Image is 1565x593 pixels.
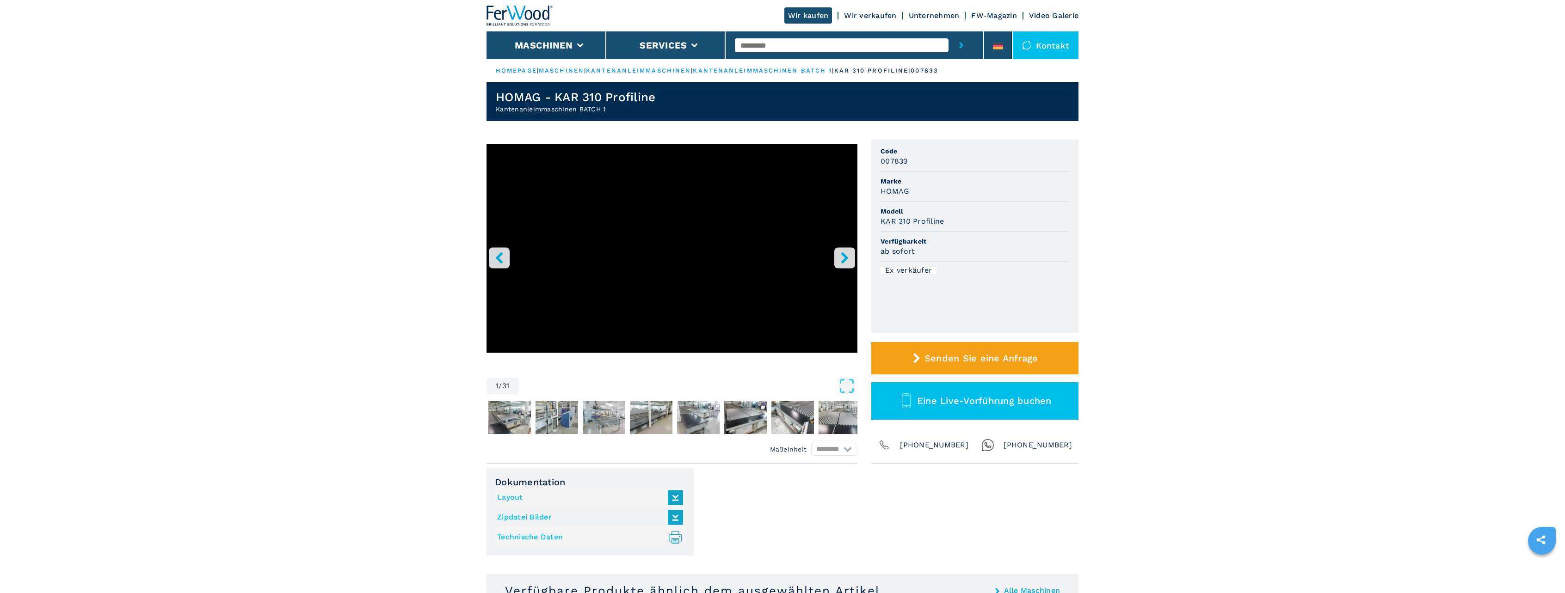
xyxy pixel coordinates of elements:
[881,246,915,257] h3: ab sofort
[497,510,678,525] a: Zipdatei Bilder
[844,11,896,20] a: Wir verkaufen
[871,342,1078,374] button: Senden Sie eine Anfrage
[924,353,1038,364] span: Senden Sie eine Anfrage
[534,399,580,436] button: Go to Slide 3
[677,401,720,434] img: baa86c1f693e1358b6fbd35d8adf7ef9
[881,216,944,226] h3: KAR 310 Profiline
[487,399,533,436] button: Go to Slide 2
[497,530,678,545] a: Technische Daten
[834,247,855,268] button: right-button
[583,401,625,434] img: 6bebcffffa4e3c4f014721cc9b0b0b2a
[900,439,968,452] span: [PHONE_NUMBER]
[1004,439,1072,452] span: [PHONE_NUMBER]
[584,67,586,74] span: |
[909,11,960,20] a: Unternehmen
[521,378,855,394] button: Open Fullscreen
[502,382,510,390] span: 31
[817,399,863,436] button: Go to Slide 9
[496,382,499,390] span: 1
[487,399,857,436] nav: Thumbnail Navigation
[496,67,537,74] a: HOMEPAGE
[819,401,861,434] img: a3df732c408754976559de7c0b07762e
[832,67,834,74] span: |
[693,67,832,74] a: kantenanleimmaschinen batch 1
[911,67,938,75] p: 007833
[722,399,769,436] button: Go to Slide 7
[487,144,857,368] div: Go to Slide 1
[496,104,655,114] h2: Kantenanleimmaschinen BATCH 1
[881,267,937,274] div: Ex verkäufer
[499,382,502,390] span: /
[881,177,1069,186] span: Marke
[495,477,685,488] span: Dokumentation
[981,439,994,452] img: Whatsapp
[497,490,678,505] a: Layout
[586,67,691,74] a: kantenanleimmaschinen
[628,399,674,436] button: Go to Slide 5
[770,445,807,454] em: Maßeinheit
[724,401,767,434] img: 35c5638f1a3d05181f671ecb1895b50b
[537,67,539,74] span: |
[771,401,814,434] img: faf74eca851c99114d8cc1d3bc4082b5
[770,399,816,436] button: Go to Slide 8
[488,401,531,434] img: 67de8788015ef9814bafe30b49884498
[515,40,573,51] button: Maschinen
[489,247,510,268] button: left-button
[1022,41,1031,50] img: Kontakt
[487,144,857,353] iframe: YouTube video player
[1529,528,1553,551] a: sharethis
[581,399,627,436] button: Go to Slide 4
[784,7,832,24] a: Wir kaufen
[949,31,974,59] button: submit-button
[1013,31,1078,59] div: Kontakt
[881,207,1069,216] span: Modell
[1029,11,1078,20] a: Video Galerie
[834,67,911,75] p: kar 310 profiline |
[487,6,553,26] img: Ferwood
[536,401,578,434] img: 29f12d8ca1083da9a7ebe064fed2c0a1
[881,237,1069,246] span: Verfügbarkeit
[878,439,891,452] img: Phone
[640,40,687,51] button: Services
[917,395,1052,406] span: Eine Live-Vorführung buchen
[496,90,655,104] h1: HOMAG - KAR 310 Profiline
[691,67,693,74] span: |
[630,401,672,434] img: 5286893d4e1217d860fd1dfd1911b0fa
[971,11,1017,20] a: FW-Magazin
[675,399,721,436] button: Go to Slide 6
[881,156,908,166] h3: 007833
[881,186,909,196] h3: HOMAG
[539,67,584,74] a: maschinen
[871,382,1078,420] button: Eine Live-Vorführung buchen
[881,147,1069,156] span: Code
[1526,551,1558,586] iframe: Chat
